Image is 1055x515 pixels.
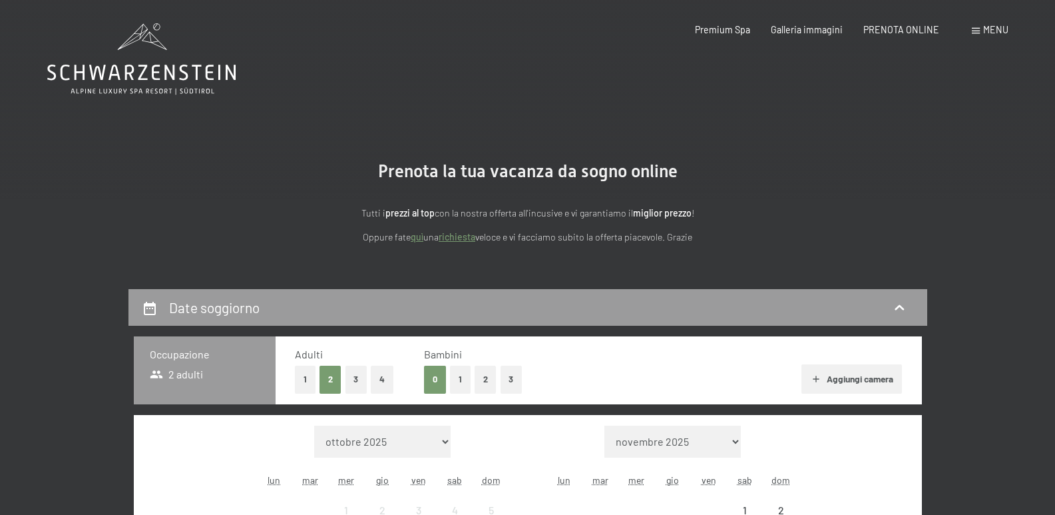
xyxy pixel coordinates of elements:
button: 1 [450,366,471,393]
abbr: sabato [738,474,752,486]
span: Menu [983,24,1008,35]
abbr: sabato [447,474,462,486]
abbr: martedì [592,474,608,486]
abbr: giovedì [666,474,679,486]
abbr: mercoledì [338,474,354,486]
abbr: venerdì [411,474,426,486]
abbr: domenica [482,474,501,486]
button: Aggiungi camera [801,364,902,394]
span: Bambini [424,348,462,360]
a: quì [411,231,423,243]
button: 0 [424,366,446,393]
h2: Date soggiorno [169,299,260,316]
abbr: domenica [771,474,790,486]
button: 2 [319,366,341,393]
strong: miglior prezzo [633,207,692,219]
a: richiesta [439,231,475,243]
p: Tutti i con la nostra offerta all'incusive e vi garantiamo il ! [235,206,821,221]
a: PRENOTA ONLINE [863,24,939,35]
button: 2 [475,366,497,393]
abbr: martedì [302,474,318,486]
button: 3 [501,366,523,393]
abbr: giovedì [376,474,389,486]
abbr: lunedì [558,474,570,486]
button: 1 [295,366,316,393]
button: 3 [345,366,367,393]
button: 4 [371,366,393,393]
abbr: venerdì [702,474,716,486]
span: Prenota la tua vacanza da sogno online [378,161,678,181]
a: Galleria immagini [771,24,843,35]
abbr: mercoledì [628,474,644,486]
strong: prezzi al top [385,207,435,219]
span: 2 adulti [150,367,204,382]
abbr: lunedì [268,474,280,486]
a: Premium Spa [695,24,750,35]
span: Adulti [295,348,323,360]
p: Oppure fate una veloce e vi facciamo subito la offerta piacevole. Grazie [235,230,821,245]
h3: Occupazione [150,347,260,362]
